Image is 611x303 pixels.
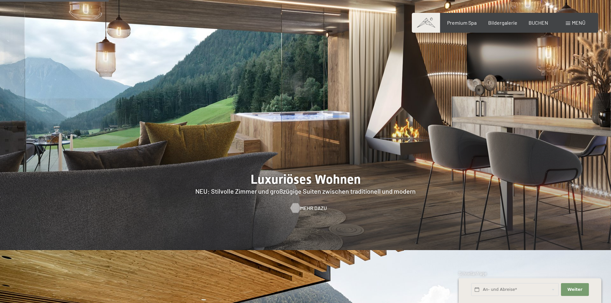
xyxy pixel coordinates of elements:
[291,205,320,212] a: Mehr dazu
[567,287,582,292] span: Weiter
[572,20,585,26] span: Menü
[459,271,487,276] span: Schnellanfrage
[300,205,327,212] span: Mehr dazu
[561,283,589,296] button: Weiter
[488,20,517,26] a: Bildergalerie
[529,20,548,26] a: BUCHEN
[447,20,477,26] a: Premium Spa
